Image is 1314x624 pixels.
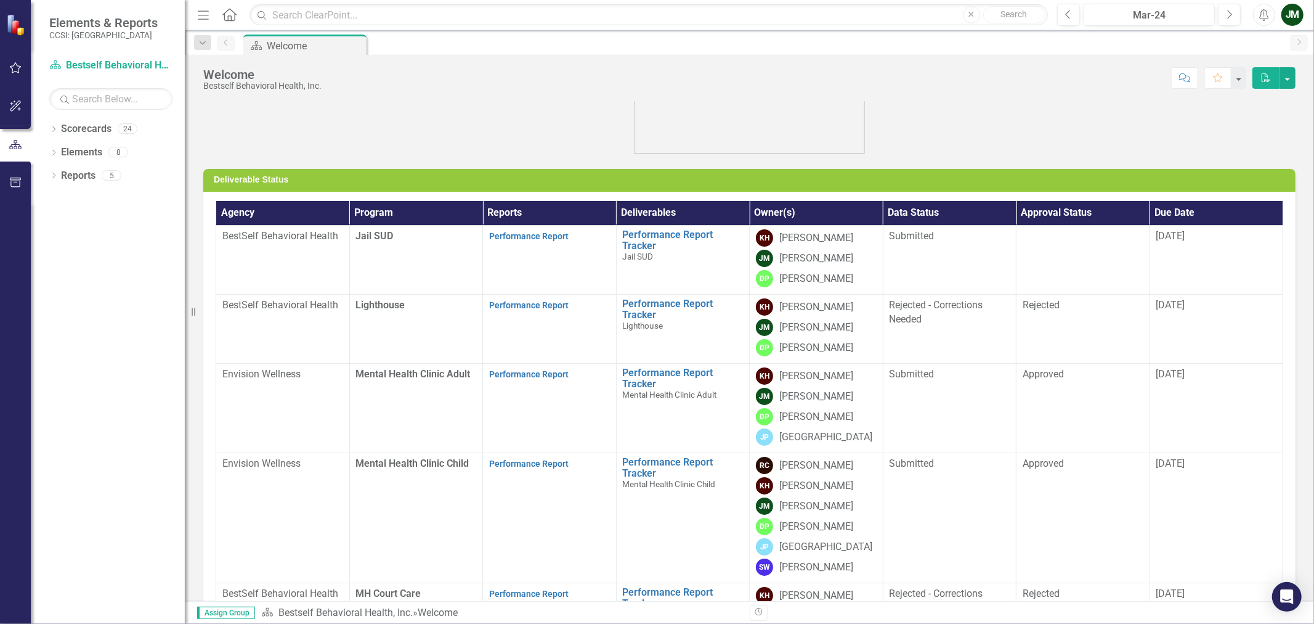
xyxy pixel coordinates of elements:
[756,367,773,385] div: KH
[623,252,654,261] span: Jail SUD
[616,295,750,364] td: Double-Click to Edit Right Click for Context Menu
[197,607,255,619] span: Assign Group
[779,341,853,355] div: [PERSON_NAME]
[623,479,716,489] span: Mental Health Clinic Child
[890,299,983,325] span: Rejected - Corrections Needed
[249,4,1048,26] input: Search ClearPoint...
[616,453,750,583] td: Double-Click to Edit Right Click for Context Menu
[489,369,569,379] a: Performance Report
[102,170,121,181] div: 5
[779,410,853,424] div: [PERSON_NAME]
[1016,453,1150,583] td: Double-Click to Edit
[623,367,744,389] a: Performance Report Tracker
[278,607,413,618] a: Bestself Behavioral Health, Inc.
[108,147,128,158] div: 8
[61,169,95,183] a: Reports
[489,231,569,241] a: Performance Report
[1023,588,1060,599] span: Rejected
[779,231,853,245] div: [PERSON_NAME]
[983,6,1045,23] button: Search
[1156,299,1185,311] span: [DATE]
[1272,582,1302,612] div: Open Intercom Messenger
[756,498,773,515] div: JM
[222,367,343,382] p: Envision Wellness
[779,300,853,314] div: [PERSON_NAME]
[1016,295,1150,364] td: Double-Click to Edit
[623,229,744,251] a: Performance Report Tracker
[1156,588,1185,599] span: [DATE]
[1156,230,1185,242] span: [DATE]
[779,520,853,534] div: [PERSON_NAME]
[261,606,740,620] div: »
[489,589,569,599] a: Performance Report
[779,252,853,266] div: [PERSON_NAME]
[756,270,773,287] div: DP
[756,319,773,336] div: JM
[779,369,853,384] div: [PERSON_NAME]
[222,587,343,601] p: BestSelf Behavioral Health
[779,540,872,554] div: [GEOGRAPHIC_DATA]
[779,479,853,493] div: [PERSON_NAME]
[6,14,28,35] img: ClearPoint Strategy
[222,457,343,471] p: Envision Wellness
[756,339,773,356] div: DP
[756,518,773,535] div: DP
[779,589,853,603] div: [PERSON_NAME]
[779,430,872,445] div: [GEOGRAPHIC_DATA]
[356,458,469,469] span: Mental Health Clinic Child
[756,477,773,495] div: KH
[1084,4,1215,26] button: Mar-24
[779,321,853,335] div: [PERSON_NAME]
[356,230,394,242] span: Jail SUD
[756,587,773,604] div: KH
[756,229,773,247] div: KH
[623,457,744,478] a: Performance Report Tracker
[1016,364,1150,453] td: Double-Click to Edit
[779,272,853,286] div: [PERSON_NAME]
[61,146,102,160] a: Elements
[890,588,983,614] span: Rejected - Corrections Needed
[623,321,663,330] span: Lighthouse
[49,30,158,40] small: CCSI: [GEOGRAPHIC_DATA]
[489,300,569,310] a: Performance Report
[356,368,471,380] span: Mental Health Clinic Adult
[489,459,569,469] a: Performance Report
[49,59,172,73] a: Bestself Behavioral Health, Inc.
[883,295,1016,364] td: Double-Click to Edit
[214,175,1289,184] h3: Deliverable Status
[616,364,750,453] td: Double-Click to Edit Right Click for Context Menu
[1281,4,1304,26] button: JM
[756,429,773,446] div: JP
[1016,226,1150,295] td: Double-Click to Edit
[1023,299,1060,311] span: Rejected
[756,250,773,267] div: JM
[118,124,137,134] div: 24
[756,457,773,474] div: RC
[756,408,773,425] div: DP
[890,368,935,380] span: Submitted
[616,226,750,295] td: Double-Click to Edit Right Click for Context Menu
[49,15,158,30] span: Elements & Reports
[1000,9,1027,19] span: Search
[623,390,717,400] span: Mental Health Clinic Adult
[222,229,343,244] p: BestSelf Behavioral Health
[356,299,405,311] span: Lighthouse
[203,68,322,81] div: Welcome
[418,607,458,618] div: Welcome
[890,458,935,469] span: Submitted
[1023,368,1064,380] span: Approved
[267,38,363,54] div: Welcome
[883,226,1016,295] td: Double-Click to Edit
[623,587,744,609] a: Performance Report Tracker
[779,390,853,404] div: [PERSON_NAME]
[203,81,322,91] div: Bestself Behavioral Health, Inc.
[623,298,744,320] a: Performance Report Tracker
[49,88,172,110] input: Search Below...
[756,388,773,405] div: JM
[883,364,1016,453] td: Double-Click to Edit
[1023,458,1064,469] span: Approved
[61,122,112,136] a: Scorecards
[883,453,1016,583] td: Double-Click to Edit
[779,459,853,473] div: [PERSON_NAME]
